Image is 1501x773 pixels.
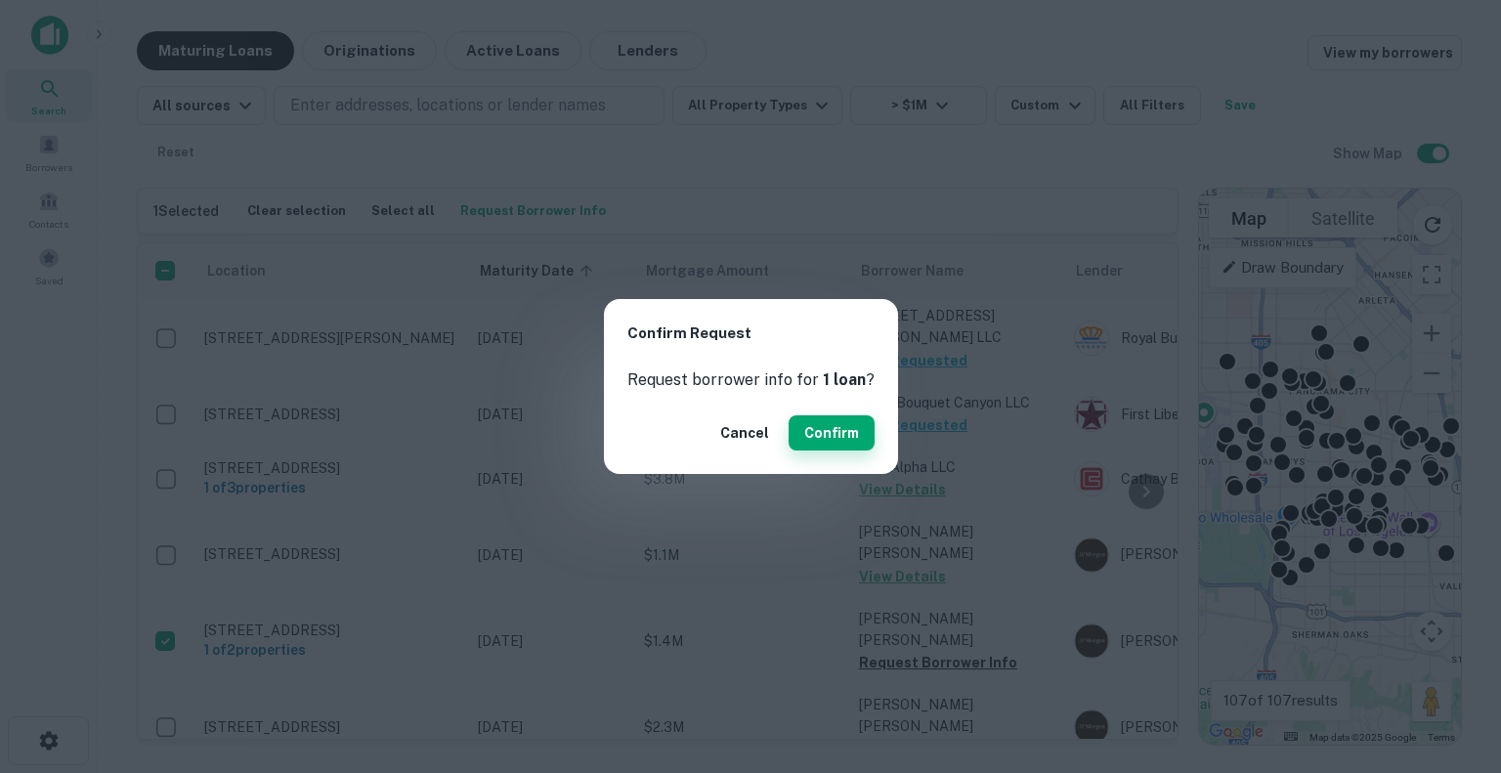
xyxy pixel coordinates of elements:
[789,415,875,451] button: Confirm
[1403,617,1501,710] iframe: Chat Widget
[712,415,777,451] button: Cancel
[627,368,875,392] p: Request borrower info for ?
[823,370,866,389] strong: 1 loan
[604,299,898,368] h2: Confirm Request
